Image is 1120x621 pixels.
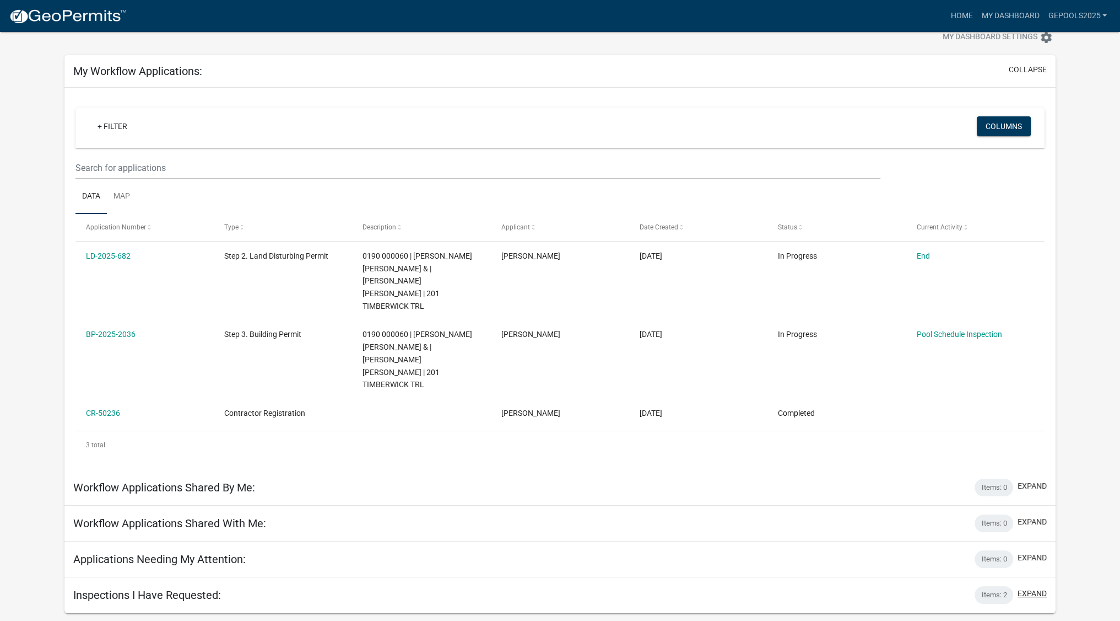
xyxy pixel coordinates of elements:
[906,214,1044,240] datatable-header-cell: Current Activity
[224,223,239,231] span: Type
[943,31,1037,44] span: My Dashboard Settings
[362,330,472,389] span: 0190 000060 | GONZALEZ BENJAMIN CHAVEZ & | KRISTAL L CHAVEZ GONZALEZ | 201 TIMBERWICK TRL
[501,330,560,339] span: Guillermo M Fernandez
[73,553,246,566] h5: Applications Needing My Attention:
[224,409,305,417] span: Contractor Registration
[975,586,1013,604] div: Items: 2
[73,481,255,494] h5: Workflow Applications Shared By Me:
[86,251,131,260] a: LD-2025-682
[64,88,1056,470] div: collapse
[86,409,120,417] a: CR-50236
[975,479,1013,496] div: Items: 0
[501,251,560,260] span: Guillermo M Fernandez
[1043,6,1111,26] a: gepools2025
[640,330,662,339] span: 07/17/2025
[934,26,1062,48] button: My Dashboard Settingssettings
[501,409,560,417] span: Guillermo M Fernandez
[917,251,930,260] a: End
[778,409,815,417] span: Completed
[224,251,328,260] span: Step 2. Land Disturbing Permit
[214,214,352,240] datatable-header-cell: Type
[640,409,662,417] span: 07/15/2025
[778,251,817,260] span: In Progress
[75,214,214,240] datatable-header-cell: Application Number
[491,214,629,240] datatable-header-cell: Applicant
[1009,64,1047,76] button: collapse
[501,223,530,231] span: Applicant
[1018,516,1047,528] button: expand
[1018,480,1047,492] button: expand
[362,223,396,231] span: Description
[640,251,662,260] span: 07/28/2025
[975,550,1013,568] div: Items: 0
[73,588,221,602] h5: Inspections I Have Requested:
[73,65,202,78] h5: My Workflow Applications:
[1018,552,1047,564] button: expand
[977,6,1043,26] a: My Dashboard
[767,214,906,240] datatable-header-cell: Status
[362,251,472,310] span: 0190 000060 | GONZALEZ BENJAMIN CHAVEZ & | KRISTAL L CHAVEZ GONZALEZ | 201 TIMBERWICK TRL
[352,214,490,240] datatable-header-cell: Description
[73,517,266,530] h5: Workflow Applications Shared With Me:
[224,330,301,339] span: Step 3. Building Permit
[778,330,817,339] span: In Progress
[75,157,880,179] input: Search for applications
[975,515,1013,532] div: Items: 0
[107,179,137,215] a: Map
[917,330,1002,339] a: Pool Schedule Inspection
[75,431,1045,459] div: 3 total
[1018,588,1047,599] button: expand
[86,223,146,231] span: Application Number
[1040,31,1053,44] i: settings
[778,223,797,231] span: Status
[75,179,107,215] a: Data
[917,223,962,231] span: Current Activity
[946,6,977,26] a: Home
[86,330,136,339] a: BP-2025-2036
[629,214,767,240] datatable-header-cell: Date Created
[640,223,678,231] span: Date Created
[89,116,136,136] a: + Filter
[977,116,1031,136] button: Columns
